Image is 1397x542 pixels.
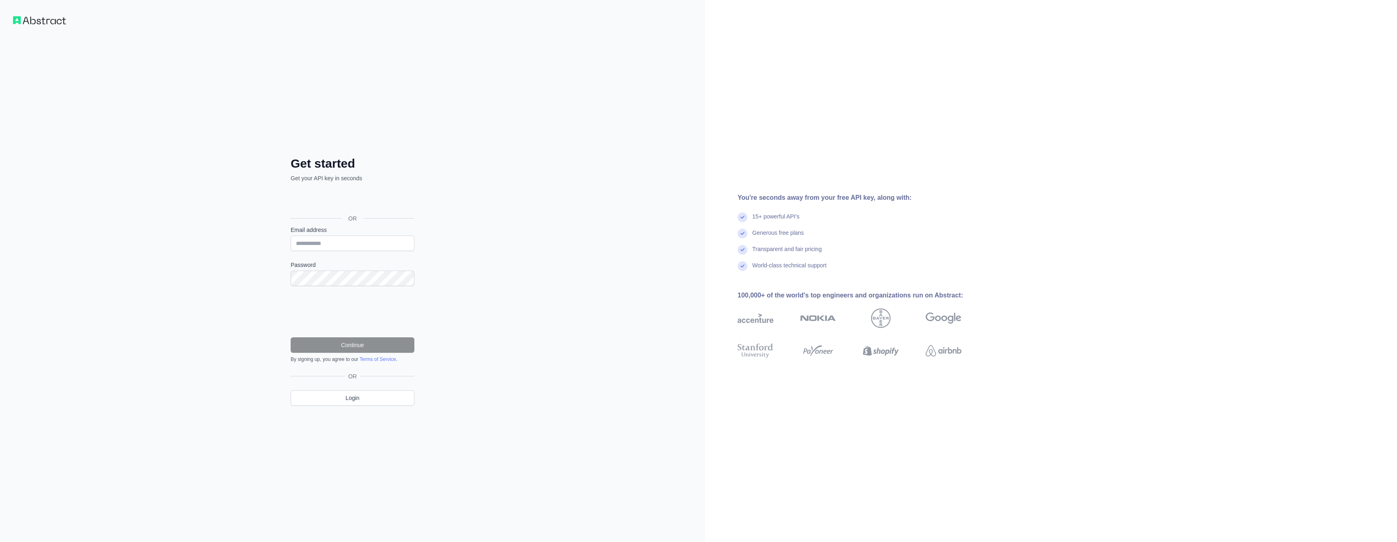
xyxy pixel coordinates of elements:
img: google [926,308,961,328]
div: Transparent and fair pricing [752,245,822,261]
img: accenture [738,308,773,328]
span: OR [345,372,360,380]
iframe: reCAPTCHA [291,296,414,328]
img: payoneer [800,342,836,360]
img: airbnb [926,342,961,360]
button: Continue [291,337,414,353]
div: 100,000+ of the world's top engineers and organizations run on Abstract: [738,291,988,300]
img: stanford university [738,342,773,360]
span: OR [342,214,363,223]
img: Workflow [13,16,66,24]
h2: Get started [291,156,414,171]
label: Email address [291,226,414,234]
div: 15+ powerful API's [752,212,799,229]
a: Terms of Service [359,356,396,362]
div: Generous free plans [752,229,804,245]
div: World-class technical support [752,261,827,278]
img: check mark [738,229,747,238]
img: check mark [738,245,747,255]
img: nokia [800,308,836,328]
a: Login [291,390,414,406]
img: check mark [738,261,747,271]
iframe: Tombol Login dengan Google [287,191,417,209]
div: By signing up, you agree to our . [291,356,414,363]
img: bayer [871,308,891,328]
p: Get your API key in seconds [291,174,414,182]
img: check mark [738,212,747,222]
div: You're seconds away from your free API key, along with: [738,193,988,203]
img: shopify [863,342,899,360]
label: Password [291,261,414,269]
